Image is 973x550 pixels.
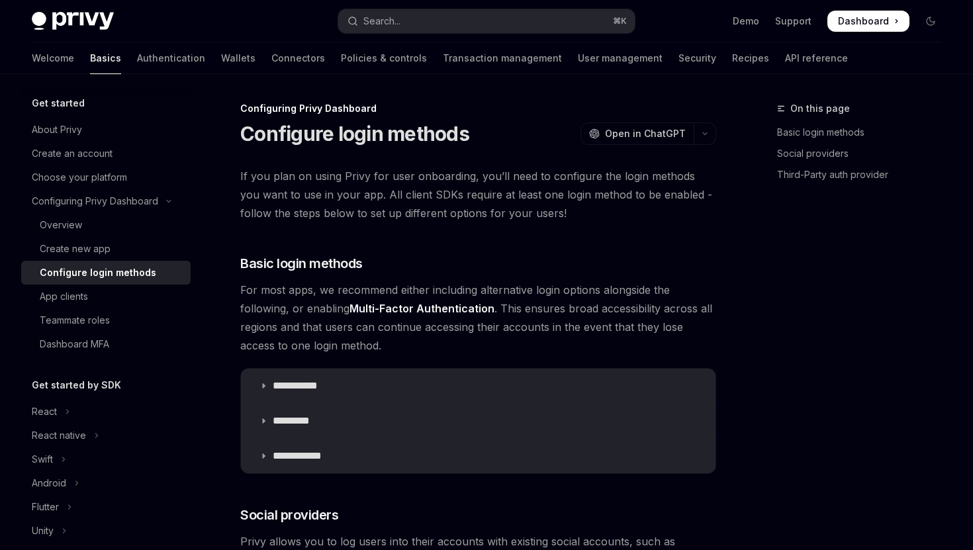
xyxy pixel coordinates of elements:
a: Recipes [732,42,769,74]
a: Dashboard [827,11,909,32]
h5: Get started [32,95,85,111]
div: Create an account [32,146,113,161]
img: dark logo [32,12,114,30]
a: Multi-Factor Authentication [349,302,494,316]
span: If you plan on using Privy for user onboarding, you’ll need to configure the login methods you wa... [240,167,716,222]
a: Demo [733,15,759,28]
div: React native [32,428,86,443]
a: API reference [785,42,848,74]
div: Configure login methods [40,265,156,281]
a: App clients [21,285,191,308]
h1: Configure login methods [240,122,469,146]
a: Overview [21,213,191,237]
div: About Privy [32,122,82,138]
a: Support [775,15,811,28]
a: Basic login methods [777,122,952,143]
div: Configuring Privy Dashboard [240,102,716,115]
a: Basics [90,42,121,74]
a: Third-Party auth provider [777,164,952,185]
a: User management [578,42,663,74]
a: Choose your platform [21,165,191,189]
button: Open in ChatGPT [580,122,694,145]
a: Configure login methods [21,261,191,285]
a: Policies & controls [341,42,427,74]
span: ⌘ K [613,16,627,26]
div: Configuring Privy Dashboard [32,193,158,209]
a: Social providers [777,143,952,164]
button: Open search [338,9,634,33]
a: Welcome [32,42,74,74]
button: Toggle Unity section [21,519,191,543]
div: Flutter [32,499,59,515]
a: Dashboard MFA [21,332,191,356]
a: Create new app [21,237,191,261]
button: Toggle dark mode [920,11,941,32]
div: App clients [40,289,88,304]
a: Authentication [137,42,205,74]
a: Create an account [21,142,191,165]
button: Toggle Configuring Privy Dashboard section [21,189,191,213]
div: Choose your platform [32,169,127,185]
div: Swift [32,451,53,467]
a: Transaction management [443,42,562,74]
div: Overview [40,217,82,233]
span: Basic login methods [240,254,363,273]
a: Connectors [271,42,325,74]
span: On this page [790,101,850,116]
span: For most apps, we recommend either including alternative login options alongside the following, o... [240,281,716,355]
div: Create new app [40,241,111,257]
button: Toggle Android section [21,471,191,495]
a: Security [678,42,716,74]
div: Search... [363,13,400,29]
div: Unity [32,523,54,539]
button: Toggle React section [21,400,191,424]
div: Dashboard MFA [40,336,109,352]
div: Android [32,475,66,491]
div: Teammate roles [40,312,110,328]
a: Wallets [221,42,255,74]
span: Dashboard [838,15,889,28]
button: Toggle Flutter section [21,495,191,519]
button: Toggle React native section [21,424,191,447]
a: Teammate roles [21,308,191,332]
h5: Get started by SDK [32,377,121,393]
div: React [32,404,57,420]
span: Open in ChatGPT [605,127,686,140]
a: About Privy [21,118,191,142]
button: Toggle Swift section [21,447,191,471]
